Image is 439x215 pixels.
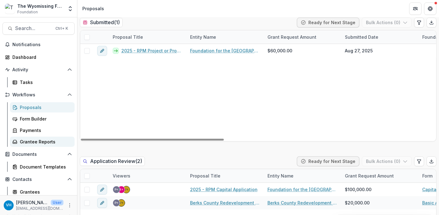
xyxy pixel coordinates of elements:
[80,4,106,13] nav: breadcrumb
[186,169,264,182] div: Proposal Title
[80,18,123,27] h2: Submitted ( 1 )
[51,200,63,205] p: User
[20,127,70,134] div: Payments
[109,30,186,44] div: Proposal Title
[115,201,119,204] div: Pat Giles <pgiles@wyofound.org>
[341,173,398,179] div: Grant Request Amount
[264,169,341,182] div: Entity Name
[15,25,52,31] span: Search...
[66,202,73,209] button: More
[109,169,186,182] div: Viewers
[12,92,65,98] span: Workflows
[341,30,419,44] div: Submitted Date
[414,18,424,28] button: Edit table settings
[267,186,337,193] a: Foundation for the [GEOGRAPHIC_DATA]
[264,30,341,44] div: Grant Request Amount
[190,47,260,54] a: Foundation for the [GEOGRAPHIC_DATA]
[12,54,70,60] div: Dashboard
[17,3,63,9] div: The Wyomissing Foundation
[2,65,75,75] button: Open Activity
[186,30,264,44] div: Entity Name
[12,152,65,157] span: Documents
[264,34,320,40] div: Grant Request Amount
[121,47,183,54] a: 2025 - RPM Project or Program Application
[297,156,359,166] button: Ready for Next Stage
[427,18,437,28] button: Export table data
[345,200,370,206] span: $20,000.00
[20,104,70,111] div: Proposals
[297,18,359,28] button: Ready for Next Stage
[10,162,75,172] a: Document Templates
[20,138,70,145] div: Grantee Reports
[2,52,75,62] a: Dashboard
[10,114,75,124] a: Form Builder
[10,102,75,112] a: Proposals
[10,125,75,135] a: Payments
[82,5,104,12] div: Proposals
[20,79,70,86] div: Tasks
[190,200,260,206] a: Berks County Redevelopment Authority - [STREET_ADDRESS]
[119,188,124,191] div: Karen Rightmire <krightmire@wyofound.org>
[267,47,292,54] span: $60,000.00
[66,2,75,15] button: Open entity switcher
[345,47,373,54] div: Aug 27, 2025
[12,42,72,47] span: Notifications
[424,2,437,15] button: Get Help
[10,77,75,87] a: Tasks
[419,173,436,179] div: Form
[362,18,412,28] button: Bulk Actions (0)
[54,25,69,32] div: Ctrl + K
[6,203,11,207] div: Valeri Harteg
[362,156,412,166] button: Bulk Actions (0)
[124,188,128,191] div: Valeri Harteg <vharteg@wyofound.org>
[5,4,15,14] img: The Wyomissing Foundation
[115,188,119,191] div: Pat Giles <pgiles@wyofound.org>
[10,137,75,147] a: Grantee Reports
[186,34,220,40] div: Entity Name
[345,186,372,193] span: $100,000.00
[12,177,65,182] span: Contacts
[427,156,437,166] button: Export table data
[109,173,134,179] div: Viewers
[2,90,75,100] button: Open Workflows
[341,169,419,182] div: Grant Request Amount
[16,199,48,206] p: [PERSON_NAME]
[97,46,107,56] button: edit
[2,174,75,184] button: Open Contacts
[20,164,70,170] div: Document Templates
[414,156,424,166] button: Edit table settings
[186,173,224,179] div: Proposal Title
[12,67,65,72] span: Activity
[97,198,107,208] button: edit
[17,9,38,15] span: Foundation
[267,200,337,206] a: Berks County Redevelopment Authority
[2,149,75,159] button: Open Documents
[109,34,147,40] div: Proposal Title
[10,187,75,197] a: Grantees
[190,186,258,193] a: 2025 - RPM Capital Application
[264,173,297,179] div: Entity Name
[409,2,422,15] button: Partners
[2,22,75,35] button: Search...
[119,201,124,204] div: Valeri Harteg <vharteg@wyofound.org>
[97,185,107,195] button: edit
[20,189,70,195] div: Grantees
[20,116,70,122] div: Form Builder
[341,34,382,40] div: Submitted Date
[16,206,63,211] p: [EMAIL_ADDRESS][DOMAIN_NAME]
[80,157,145,166] h2: Application Review ( 2 )
[2,40,75,50] button: Notifications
